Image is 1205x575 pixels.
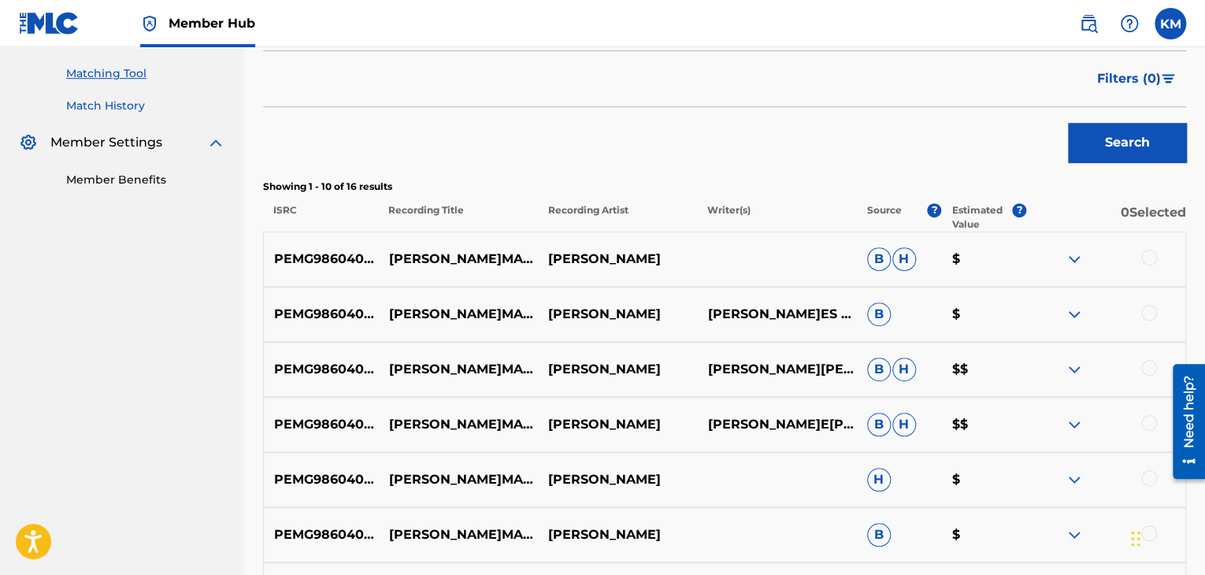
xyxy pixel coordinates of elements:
a: Match History [66,98,225,114]
div: User Menu [1155,8,1186,39]
img: expand [206,133,225,152]
p: [PERSON_NAME]ES ALBÁNRAFAE[PERSON_NAME]RO LÓPEZMIGUE[PERSON_NAME]EZ [697,305,856,324]
p: [PERSON_NAME] [538,525,697,544]
p: [PERSON_NAME]E[PERSON_NAME]ÁN[PERSON_NAME][PERSON_NAME] [697,415,856,434]
p: PEMG98604005 [264,250,379,269]
img: expand [1065,360,1084,379]
p: Source [867,203,902,232]
a: Member Benefits [66,172,225,188]
p: $$ [941,415,1026,434]
span: Filters ( 0 ) [1097,69,1161,88]
img: expand [1065,525,1084,544]
p: PEMG98604005 [264,360,379,379]
p: $ [941,470,1026,489]
p: Recording Artist [537,203,697,232]
span: B [867,302,891,326]
span: ? [1012,203,1026,217]
img: Top Rightsholder [140,14,159,33]
img: expand [1065,250,1084,269]
p: Showing 1 - 10 of 16 results [263,180,1186,194]
a: Matching Tool [66,65,225,82]
span: Member Settings [50,133,162,152]
p: $ [941,250,1026,269]
p: Recording Title [378,203,538,232]
p: $ [941,305,1026,324]
p: $ [941,525,1026,544]
img: expand [1065,415,1084,434]
p: [PERSON_NAME]MA[PERSON_NAME]ÓN Y VIDA / EXTRAVÍO / ÓDIAME [379,415,538,434]
p: [PERSON_NAME] [538,360,697,379]
button: Search [1068,123,1186,162]
span: B [867,358,891,381]
p: [PERSON_NAME]MA[PERSON_NAME]ÓN Y VIDA / EXTRAVÍO / ÓDIAME [379,360,538,379]
div: Drag [1131,515,1140,562]
span: H [892,247,916,271]
iframe: Resource Center [1161,358,1205,485]
span: H [892,413,916,436]
p: $$ [941,360,1026,379]
img: help [1120,14,1139,33]
p: Estimated Value [952,203,1013,232]
p: PEMG98604005 [264,525,379,544]
span: ? [927,203,941,217]
button: Filters (0) [1088,59,1186,98]
p: [PERSON_NAME]MA[PERSON_NAME]ÓN Y VIDA - EXTRAVÍO - ÓDIAME [379,250,538,269]
span: B [867,523,891,547]
span: H [867,468,891,492]
p: [PERSON_NAME]MA[PERSON_NAME] Y VIDA / EXTRAVIO / ODIAME [379,470,538,489]
p: [PERSON_NAME] [538,305,697,324]
p: [PERSON_NAME]MA[PERSON_NAME]ÓN Y VIDA EXTRAVÍO ÓDIAME [379,525,538,544]
iframe: Chat Widget [1126,499,1205,575]
p: PEMG98604005 [264,470,379,489]
p: [PERSON_NAME] [538,250,697,269]
p: ISRC [263,203,378,232]
p: [PERSON_NAME][PERSON_NAME][PERSON_NAME] [697,360,856,379]
p: PEMG98604005 [264,415,379,434]
img: search [1079,14,1098,33]
p: Writer(s) [697,203,857,232]
a: Public Search [1073,8,1104,39]
p: PEMG98604005 [264,305,379,324]
span: Member Hub [169,14,255,32]
span: B [867,247,891,271]
img: expand [1065,470,1084,489]
img: MLC Logo [19,12,80,35]
img: filter [1162,74,1175,83]
img: Member Settings [19,133,38,152]
p: [PERSON_NAME]MA[PERSON_NAME]ÓN Y VIDA / EXTRAVÍO / ÓDIAME [379,305,538,324]
p: [PERSON_NAME] [538,470,697,489]
p: 0 Selected [1026,203,1186,232]
img: expand [1065,305,1084,324]
p: [PERSON_NAME] [538,415,697,434]
div: Help [1114,8,1145,39]
span: H [892,358,916,381]
span: B [867,413,891,436]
